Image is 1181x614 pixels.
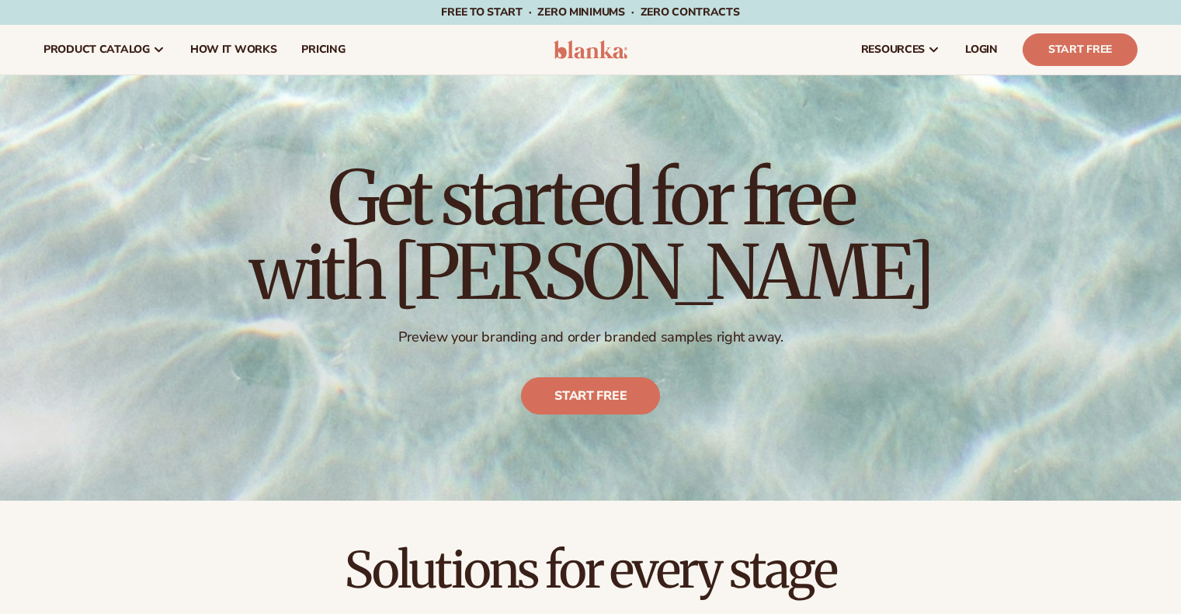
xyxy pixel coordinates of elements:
[965,43,998,56] span: LOGIN
[43,43,150,56] span: product catalog
[190,43,277,56] span: How It Works
[249,161,933,310] h1: Get started for free with [PERSON_NAME]
[43,544,1138,596] h2: Solutions for every stage
[521,378,660,415] a: Start free
[178,25,290,75] a: How It Works
[953,25,1010,75] a: LOGIN
[861,43,925,56] span: resources
[249,328,933,346] p: Preview your branding and order branded samples right away.
[31,25,178,75] a: product catalog
[301,43,345,56] span: pricing
[289,25,357,75] a: pricing
[1023,33,1138,66] a: Start Free
[441,5,739,19] span: Free to start · ZERO minimums · ZERO contracts
[554,40,627,59] img: logo
[849,25,953,75] a: resources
